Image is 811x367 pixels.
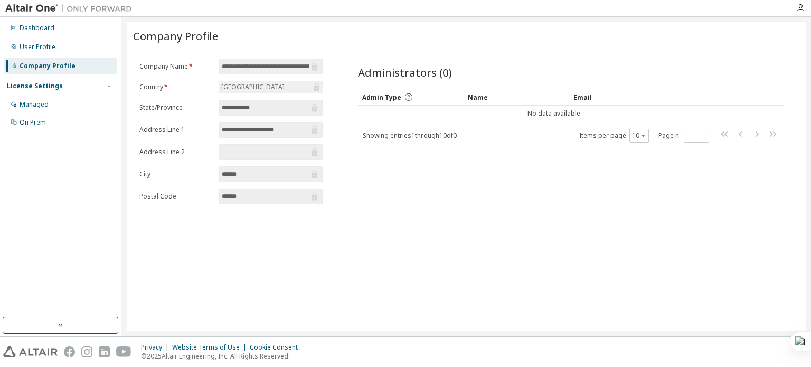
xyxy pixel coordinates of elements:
label: City [139,170,213,178]
div: [GEOGRAPHIC_DATA] [220,81,286,93]
label: Address Line 2 [139,148,213,156]
label: State/Province [139,103,213,112]
div: Privacy [141,343,172,352]
label: Company Name [139,62,213,71]
div: Email [573,89,671,106]
img: instagram.svg [81,346,92,357]
span: Showing entries 1 through 10 of 0 [363,131,457,140]
button: 10 [632,131,646,140]
span: Administrators (0) [358,65,452,80]
span: Page n. [658,129,709,143]
div: Company Profile [20,62,76,70]
div: User Profile [20,43,55,51]
span: Admin Type [362,93,401,102]
img: facebook.svg [64,346,75,357]
div: Cookie Consent [250,343,304,352]
div: Dashboard [20,24,54,32]
label: Postal Code [139,192,213,201]
div: On Prem [20,118,46,127]
span: Items per page [579,129,649,143]
span: Company Profile [133,29,218,43]
div: [GEOGRAPHIC_DATA] [219,81,323,93]
img: youtube.svg [116,346,131,357]
label: Country [139,83,213,91]
label: Address Line 1 [139,126,213,134]
img: altair_logo.svg [3,346,58,357]
div: Managed [20,100,49,109]
div: License Settings [7,82,63,90]
img: Altair One [5,3,137,14]
img: linkedin.svg [99,346,110,357]
div: Name [468,89,565,106]
div: Website Terms of Use [172,343,250,352]
p: © 2025 Altair Engineering, Inc. All Rights Reserved. [141,352,304,361]
td: No data available [358,106,750,121]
